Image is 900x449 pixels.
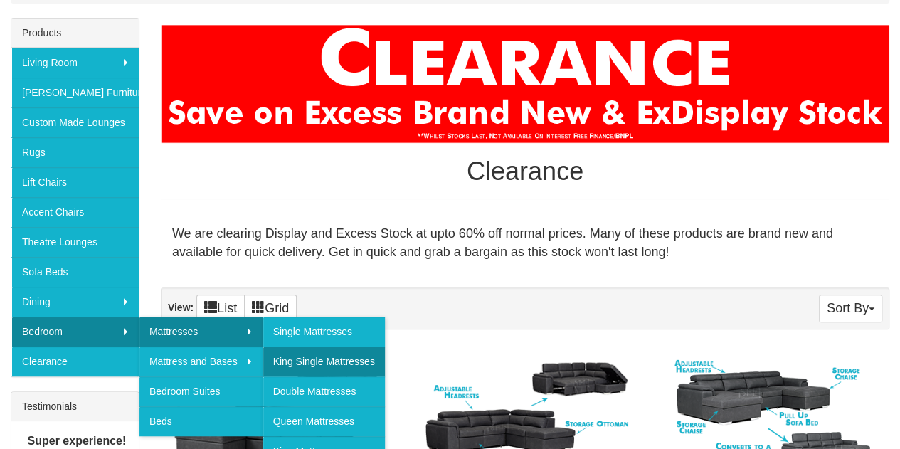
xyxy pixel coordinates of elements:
[819,295,882,322] button: Sort By
[139,317,263,347] a: Mattresses
[11,227,139,257] a: Theatre Lounges
[139,347,263,376] a: Mattress and Bases
[263,347,385,376] a: King Single Mattresses
[11,287,139,317] a: Dining
[11,137,139,167] a: Rugs
[11,392,139,421] div: Testimonials
[263,406,385,436] a: Queen Mattresses
[263,317,385,347] a: Single Mattresses
[11,167,139,197] a: Lift Chairs
[139,406,263,436] a: Beds
[244,295,297,322] a: Grid
[11,197,139,227] a: Accent Chairs
[11,257,139,287] a: Sofa Beds
[11,19,139,48] div: Products
[11,347,139,376] a: Clearance
[161,213,889,273] div: We are clearing Display and Excess Stock at upto 60% off normal prices. Many of these products ar...
[11,78,139,107] a: [PERSON_NAME] Furniture
[11,48,139,78] a: Living Room
[263,376,385,406] a: Double Mattresses
[161,157,889,186] h1: Clearance
[161,25,889,143] img: Clearance
[168,302,194,313] strong: View:
[11,317,139,347] a: Bedroom
[11,107,139,137] a: Custom Made Lounges
[139,376,263,406] a: Bedroom Suites
[28,434,127,446] b: Super experience!
[196,295,245,322] a: List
